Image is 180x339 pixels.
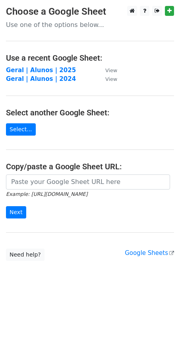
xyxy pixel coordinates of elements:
input: Next [6,206,26,218]
h4: Select another Google Sheet: [6,108,174,117]
small: View [105,76,117,82]
iframe: Chat Widget [140,301,180,339]
p: Use one of the options below... [6,21,174,29]
a: Geral | Alunos | 2025 [6,67,76,74]
h4: Copy/paste a Google Sheet URL: [6,162,174,171]
small: Example: [URL][DOMAIN_NAME] [6,191,87,197]
a: View [97,75,117,82]
input: Paste your Google Sheet URL here [6,174,170,190]
h3: Choose a Google Sheet [6,6,174,17]
small: View [105,67,117,73]
a: Geral | Alunos | 2024 [6,75,76,82]
a: Google Sheets [125,249,174,257]
h4: Use a recent Google Sheet: [6,53,174,63]
a: View [97,67,117,74]
a: Need help? [6,249,45,261]
a: Select... [6,123,36,136]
